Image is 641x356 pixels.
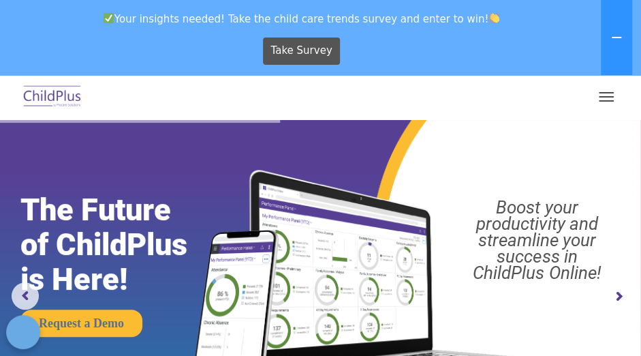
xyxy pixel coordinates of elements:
span: Take Survey [270,39,332,63]
img: ChildPlus by Procare Solutions [20,81,84,113]
span: Your insights needed! Take the child care trends survey and enter to win! [5,5,598,32]
img: ✅ [104,13,114,23]
a: Request a Demo [20,310,142,337]
a: Take Survey [263,38,340,65]
button: Cookies Settings [6,315,40,349]
rs-layer: Boost your productivity and streamline your success in ChildPlus Online! [442,199,631,281]
rs-layer: The Future of ChildPlus is Here! [20,192,225,297]
img: 👏 [489,13,499,23]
